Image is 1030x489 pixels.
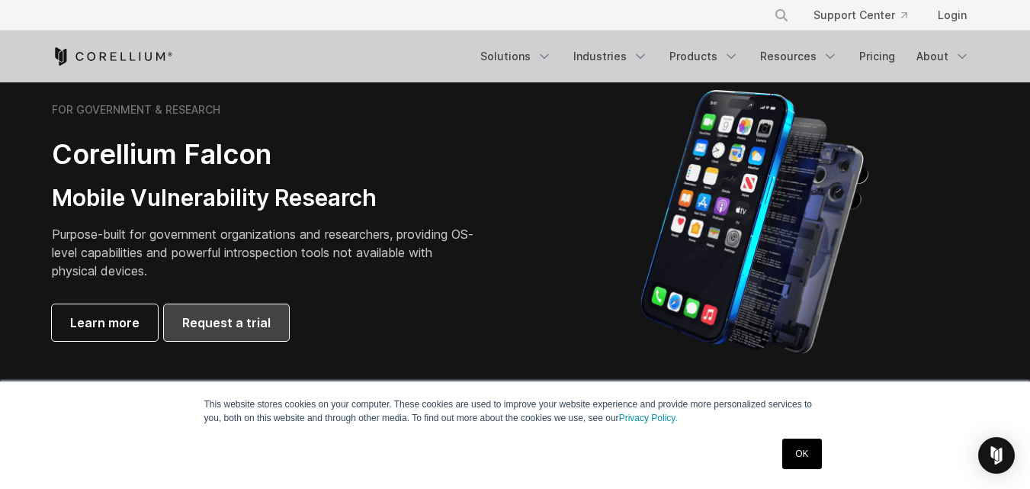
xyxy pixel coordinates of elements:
a: Support Center [801,2,919,29]
a: Login [926,2,979,29]
a: Products [660,43,748,70]
button: Search [768,2,795,29]
div: Open Intercom Messenger [978,437,1015,474]
div: Navigation Menu [756,2,979,29]
p: Purpose-built for government organizations and researchers, providing OS-level capabilities and p... [52,225,479,280]
a: Industries [564,43,657,70]
div: Navigation Menu [471,43,979,70]
a: Pricing [850,43,904,70]
h6: FOR GOVERNMENT & RESEARCH [52,103,220,117]
a: Resources [751,43,847,70]
p: This website stores cookies on your computer. These cookies are used to improve your website expe... [204,397,826,425]
h2: Corellium Falcon [52,137,479,172]
span: Request a trial [182,314,271,332]
a: Learn more [52,304,158,341]
a: Privacy Policy. [619,413,678,423]
a: OK [782,439,821,469]
a: About [907,43,979,70]
a: Solutions [471,43,561,70]
img: iPhone model separated into the mechanics used to build the physical device. [640,88,869,355]
a: Request a trial [164,304,289,341]
span: Learn more [70,314,140,332]
h3: Mobile Vulnerability Research [52,184,479,213]
a: Corellium Home [52,47,173,66]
